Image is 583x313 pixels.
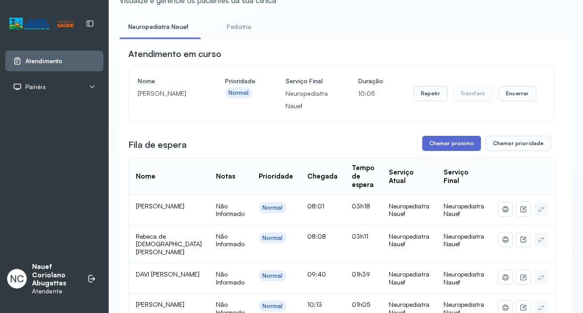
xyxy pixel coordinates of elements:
span: 10:13 [307,301,322,308]
span: 03h18 [352,202,370,210]
div: Tempo de espera [352,164,375,189]
button: Transferir [453,86,493,101]
div: Neuropediatra Nauef [389,270,429,286]
div: Normal [228,89,249,97]
h4: Nome [138,75,195,87]
span: Neuropediatra Nauef [444,232,484,248]
span: [PERSON_NAME] [136,202,184,210]
a: Pediatria [208,20,270,34]
button: Repetir [413,86,448,101]
div: Normal [262,234,283,242]
span: [PERSON_NAME] [136,301,184,308]
p: [PERSON_NAME] [138,87,195,100]
span: Rebeca de [DEMOGRAPHIC_DATA][PERSON_NAME] [136,232,202,256]
span: 01h39 [352,270,370,278]
p: 10:05 [358,87,383,100]
div: Serviço Final [444,168,484,185]
div: Prioridade [259,172,293,181]
span: Neuropediatra Nauef [444,202,484,218]
button: Chamar próximo [422,136,481,151]
p: Nauef Coriolano Abugattas [32,263,78,288]
span: Não Informado [216,202,245,218]
span: 01h05 [352,301,370,308]
span: Atendimento [25,57,62,65]
div: Normal [262,272,283,280]
span: 09:40 [307,270,326,278]
button: Encerrar [498,86,536,101]
div: Nome [136,172,155,181]
div: Serviço Atual [389,168,429,185]
p: Neuropediatra Nauef [285,87,328,112]
span: Não Informado [216,270,245,286]
span: 08:01 [307,202,324,210]
div: Normal [262,204,283,211]
span: NC [10,273,24,285]
img: Logotipo do estabelecimento [9,16,73,31]
h4: Prioridade [225,75,255,87]
p: Atendente [32,288,78,295]
div: Chegada [307,172,338,181]
h4: Serviço Final [285,75,328,87]
h4: Duração [358,75,383,87]
h3: Fila de espera [128,138,187,151]
span: Não Informado [216,232,245,248]
div: Normal [262,302,283,310]
span: 08:08 [307,232,326,240]
button: Chamar prioridade [485,136,551,151]
span: DAVI [PERSON_NAME] [136,270,200,278]
div: Neuropediatra Nauef [389,202,429,218]
h3: Atendimento em curso [128,48,221,60]
span: Neuropediatra Nauef [444,270,484,286]
a: Neuropediatra Nauef [119,20,197,34]
span: Painéis [25,83,46,91]
div: Notas [216,172,235,181]
span: 03h11 [352,232,368,240]
div: Neuropediatra Nauef [389,232,429,248]
a: Atendimento [13,57,96,65]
